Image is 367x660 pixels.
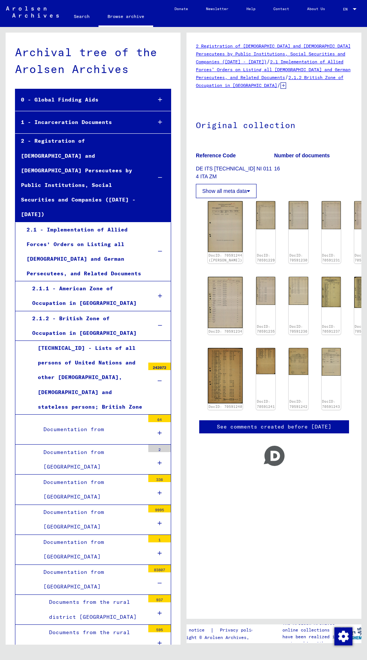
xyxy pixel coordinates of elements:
img: 001.jpg [322,277,341,307]
p: DE ITS [TECHNICAL_ID] NI 011 4 ITA ZM [196,165,274,181]
div: Documents from the rural district [GEOGRAPHIC_DATA] [43,595,145,624]
div: 242072 [148,363,171,370]
a: DocID: 70591237 [322,324,340,334]
h1: Original collection [196,108,352,141]
img: 001.jpg [289,348,308,375]
img: 001.jpg [322,348,341,376]
div: 2 - Registration of [DEMOGRAPHIC_DATA] and [DEMOGRAPHIC_DATA] Persecutees by Public Institutions,... [15,134,146,222]
p: The Arolsen Archives online collections [282,620,340,633]
b: Reference Code [196,152,236,158]
a: DocID: 70591243 [322,399,340,409]
div: 1 - Incarceration Documents [15,115,146,130]
span: / [267,58,270,65]
div: 2.1.2 - British Zone of Occupation in [GEOGRAPHIC_DATA] [27,311,146,340]
div: 83807 [148,565,171,572]
a: DocID: 70591231 [322,253,340,263]
div: [TECHNICAL_ID] - Lists of all persons of United Nations and other [DEMOGRAPHIC_DATA], [DEMOGRAPHI... [32,341,145,414]
div: Documentation from [GEOGRAPHIC_DATA] [38,445,145,474]
a: Legal notice [173,626,210,634]
div: 9995 [148,505,171,512]
a: Search [65,7,98,25]
div: 1 [148,535,171,542]
img: Arolsen_neg.svg [6,6,59,18]
div: 0 - Global Finding Aids [15,93,146,107]
a: Browse archive [98,7,153,27]
div: Archival tree of the Arolsen Archives [15,44,171,78]
a: See comments created before [DATE] [217,423,331,431]
img: Change consent [334,627,352,645]
b: Number of documents [274,152,330,158]
div: Documentation from [38,422,145,437]
img: 001.jpg [208,201,243,252]
div: 2.1 - Implementation of Allied Forces’ Orders on Listing all [DEMOGRAPHIC_DATA] and German Persec... [21,222,146,281]
div: Documents from the rural district [GEOGRAPHIC_DATA] [43,625,145,654]
img: 001.jpg [208,277,243,328]
a: DocID: 70591241 [257,399,275,409]
span: EN [343,7,351,11]
a: DocID: 70591229 [257,253,275,263]
p: Copyright © Arolsen Archives, 2021 [173,634,266,641]
a: 2 Registration of [DEMOGRAPHIC_DATA] and [DEMOGRAPHIC_DATA] Persecutees by Public Institutions, S... [196,43,351,64]
div: 64 [148,415,171,422]
img: 001.jpg [208,348,243,403]
a: 2.1 Implementation of Allied Forces’ Orders on Listing all [DEMOGRAPHIC_DATA] and German Persecut... [196,59,351,80]
img: 001.jpg [256,277,275,305]
img: 001.jpg [322,201,341,229]
p: 16 [274,165,352,173]
img: 001.jpg [256,201,275,229]
a: DocID: 70591230 [289,253,307,263]
span: / [277,82,280,88]
div: 2.1.1 - American Zone of Occupation in [GEOGRAPHIC_DATA] [27,281,146,311]
a: DocID: 70591242 [289,399,307,409]
div: 937 [148,595,171,602]
div: Documentation from [GEOGRAPHIC_DATA] [38,475,145,504]
a: DocID: 70591244 ([PERSON_NAME]) [209,253,242,263]
a: DocID: 70591234 [209,329,242,333]
p: have been realized in partnership with [282,633,340,647]
div: 336 [148,475,171,482]
a: DocID: 70591236 [289,324,307,334]
div: 2 [148,445,171,452]
button: Show all meta data [196,184,257,198]
img: 001.jpg [289,201,308,229]
div: Documentation from [GEOGRAPHIC_DATA] [38,505,145,534]
a: DocID: 70591240 [209,405,242,409]
div: 595 [148,625,171,632]
img: 001.jpg [256,348,275,374]
div: Documentation from [GEOGRAPHIC_DATA] [38,535,145,564]
span: / [285,74,288,81]
a: DocID: 70591235 [257,324,275,334]
div: | [173,626,266,634]
a: Privacy policy [214,626,266,634]
img: 001.jpg [289,277,308,305]
div: Documentation from [GEOGRAPHIC_DATA] [38,565,145,594]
